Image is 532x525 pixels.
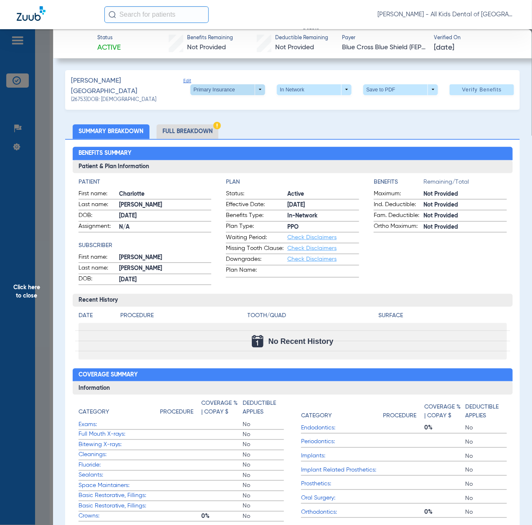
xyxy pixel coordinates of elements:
[160,408,194,416] h4: Procedure
[277,84,352,95] button: In Network
[383,399,424,423] app-breakdown-title: Procedure
[243,482,284,490] span: No
[374,178,423,187] h4: Benefits
[243,492,284,500] span: No
[379,311,507,320] h4: Surface
[243,441,284,449] span: No
[119,275,212,284] span: [DATE]
[97,35,121,42] span: Status
[121,311,245,320] h4: Procedure
[243,431,284,439] span: No
[73,124,149,139] li: Summary Breakdown
[423,223,507,232] span: Not Provided
[79,471,160,480] span: Sealants:
[73,147,513,160] h2: Benefits Summary
[466,438,507,447] span: No
[71,76,173,96] span: [PERSON_NAME][GEOGRAPHIC_DATA]
[301,424,383,433] span: Endodontics:
[301,438,383,447] span: Periodontics:
[287,212,359,220] span: In-Network
[243,502,284,510] span: No
[301,494,383,503] span: Oral Surgery:
[79,482,160,490] span: Space Maintainers:
[79,189,119,199] span: First name:
[243,420,284,429] span: No
[275,44,314,51] span: Not Provided
[287,235,337,240] a: Check Disclaimers
[119,201,212,209] span: [PERSON_NAME]
[79,275,119,285] span: DOB:
[287,190,359,199] span: Active
[73,294,513,307] h3: Recent History
[466,495,507,503] span: No
[73,369,513,382] h2: Coverage Summary
[243,399,284,419] app-breakdown-title: Deductible Applies
[79,420,160,429] span: Exams:
[79,311,114,320] h4: Date
[287,245,337,251] a: Check Disclaimers
[434,43,454,53] span: [DATE]
[466,424,507,432] span: No
[79,492,160,500] span: Basic Restorative, Fillings:
[424,508,466,517] span: 0%
[226,189,287,199] span: Status:
[187,35,233,42] span: Benefits Remaining
[423,212,507,220] span: Not Provided
[423,201,507,209] span: Not Provided
[374,200,423,210] span: Ind. Deductible:
[287,201,359,209] span: [DATE]
[490,485,532,525] iframe: Chat Widget
[160,399,202,419] app-breakdown-title: Procedure
[243,472,284,480] span: No
[301,480,383,489] span: Prosthetics:
[73,160,513,174] h3: Patient & Plan Information
[79,222,119,232] span: Assignment:
[248,311,376,320] h4: Tooth/Quad
[79,241,212,250] h4: Subscriber
[466,480,507,489] span: No
[424,424,466,432] span: 0%
[79,178,212,187] h4: Patient
[374,178,423,189] app-breakdown-title: Benefits
[450,84,514,95] button: Verify Benefits
[73,381,513,395] h3: Information
[109,11,116,18] img: Search Icon
[301,452,383,461] span: Implants:
[121,311,245,323] app-breakdown-title: Procedure
[104,6,209,23] input: Search for patients
[79,451,160,459] span: Cleanings:
[301,399,383,423] app-breakdown-title: Category
[119,253,212,262] span: [PERSON_NAME]
[243,461,284,469] span: No
[423,178,507,189] span: Remaining/Total
[17,6,46,21] img: Zuub Logo
[79,430,160,439] span: Full Mouth X-rays:
[374,222,423,232] span: Ortho Maximum:
[424,403,461,420] h4: Coverage % | Copay $
[226,244,287,254] span: Missing Tooth Clause:
[226,266,287,277] span: Plan Name:
[466,508,507,517] span: No
[226,178,359,187] h4: Plan
[269,337,334,346] span: No Recent History
[342,35,426,42] span: Payer
[252,335,263,348] img: Calendar
[466,466,507,475] span: No
[226,211,287,221] span: Benefits Type:
[248,311,376,323] app-breakdown-title: Tooth/Quad
[119,212,212,220] span: [DATE]
[79,461,160,470] span: Fluoride:
[79,502,160,511] span: Basic Restorative, Fillings:
[301,466,383,475] span: Implant Related Prosthetics:
[79,311,114,323] app-breakdown-title: Date
[79,408,109,416] h4: Category
[287,223,359,232] span: PPO
[201,399,238,416] h4: Coverage % | Copay $
[226,222,287,232] span: Plan Type:
[374,189,423,199] span: Maximum:
[377,10,515,19] span: [PERSON_NAME] - All Kids Dental of [GEOGRAPHIC_DATA]
[434,35,518,42] span: Verified On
